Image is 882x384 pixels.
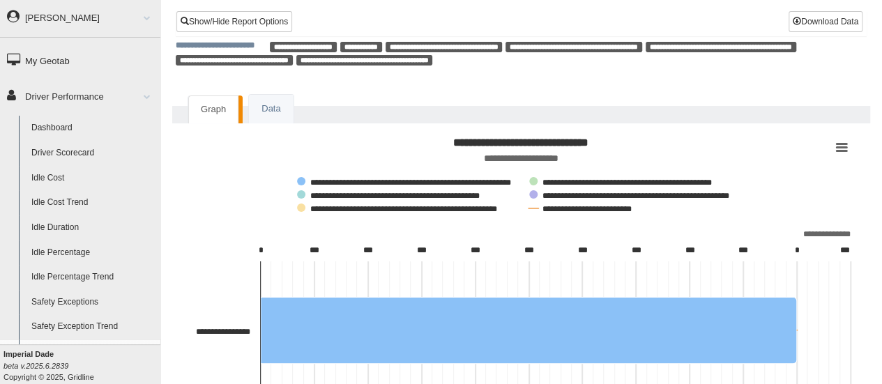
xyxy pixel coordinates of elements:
button: Show Driving - Maximum 11-hour driving limit violation [529,177,720,187]
i: beta v.2025.6.2839 [3,362,68,370]
button: Show Rest - Driving after more than 8-hour rest limit violation [297,177,513,187]
a: Data [249,95,293,123]
a: Safety Exception Trend [25,314,160,339]
button: View chart menu, HOS Violations Grouped by Driver [832,138,851,158]
button: Show Workday - Maximum 14-hour workday limit violation [297,190,502,200]
a: Idle Duration [25,215,160,240]
a: Idle Percentage Trend [25,265,160,290]
button: Show Cycle - Maximum 70 hour(s) on duty in 8 days violation [297,203,514,213]
a: Driver Scorecard [25,141,160,166]
button: Download Data [789,11,862,32]
a: Idle Percentage [25,240,160,266]
b: Imperial Dade [3,350,54,358]
a: HOS Violations [25,339,160,364]
a: Idle Cost Trend [25,190,160,215]
path: Daniels, Charlie, 1. Rest - Driving after more than 8-hour rest limit violation. [261,297,797,363]
a: Safety Exceptions [25,290,160,315]
div: Copyright © 2025, Gridline [3,348,160,383]
a: Show/Hide Report Options [176,11,292,32]
button: Show Cycle - Maximum 60 hour(s) on duty in 7 days violation [529,190,746,200]
a: Graph [188,95,238,123]
a: Dashboard [25,116,160,141]
a: Idle Cost [25,166,160,191]
g: Rest - Driving after more than 8-hour rest limit violation, series 1 of 6. Bar series with 1 bar. [261,297,797,363]
g: Current Average Violations, series 6 of 6. Line with 2 data points. [794,328,800,333]
button: Show Current Average Violations [529,203,641,213]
